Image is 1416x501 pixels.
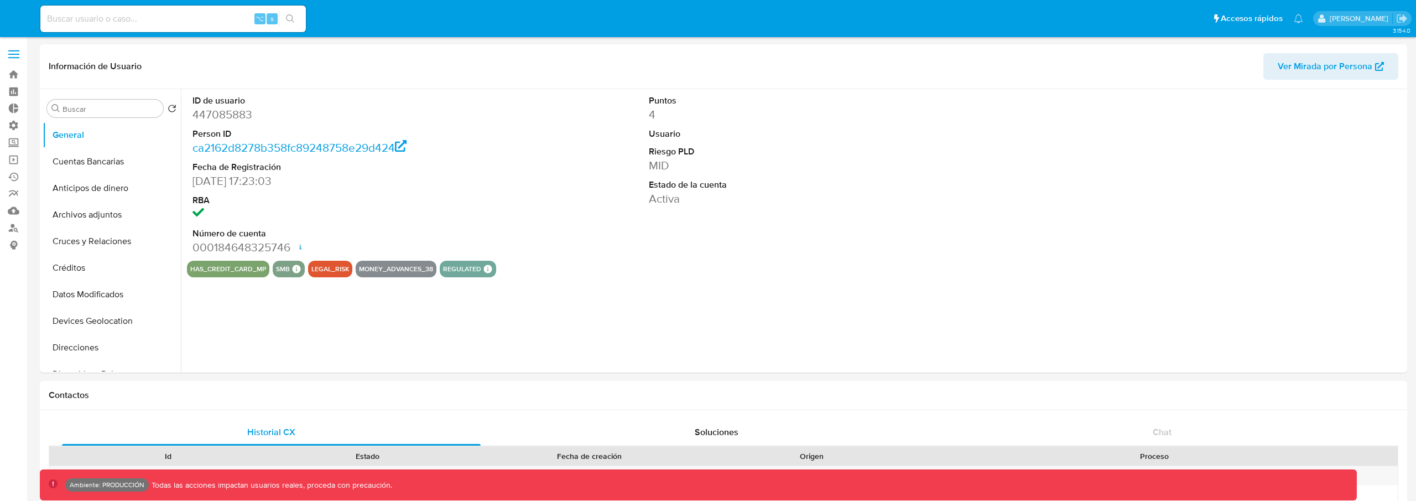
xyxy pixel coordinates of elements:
dd: 4 [649,107,942,122]
div: ML_PORTAL [712,466,911,484]
div: Viaje del paquete [911,466,1398,484]
span: Historial CX [247,426,295,438]
div: [DATE] 05:26:08 [467,466,712,484]
h1: Contactos [49,390,1398,401]
dd: 000184648325746 [192,240,486,255]
dt: Número de cuenta [192,228,486,240]
span: ⌥ [256,13,264,24]
a: Salir [1396,13,1408,24]
button: Direcciones [43,334,181,361]
button: regulated [443,267,481,271]
dt: Estado de la cuenta [649,179,942,191]
dt: Person ID [192,128,486,140]
button: Buscar [51,104,60,113]
button: Créditos [43,255,181,281]
button: Volver al orden por defecto [168,104,176,116]
span: Accesos rápidos [1221,13,1283,24]
dd: Activa [649,191,942,206]
button: Cuentas Bancarias [43,148,181,175]
button: has_credit_card_mp [190,267,266,271]
dd: 447085883 [192,107,486,122]
div: Origen [720,451,903,462]
div: closed [268,466,467,484]
button: money_advances_38 [359,267,433,271]
button: smb [276,267,290,271]
span: Soluciones [695,426,738,438]
p: kevin.palacios@mercadolibre.com [1330,13,1392,24]
button: Anticipos de dinero [43,175,181,202]
p: Ambiente: PRODUCCIÓN [70,483,144,487]
dt: ID de usuario [192,95,486,107]
div: Proceso [919,451,1390,462]
span: Ver Mirada por Persona [1278,53,1372,80]
input: Buscar [63,104,159,114]
span: Chat [1153,426,1172,438]
div: Estado [275,451,459,462]
button: Dispositivos Point [43,361,181,388]
dt: RBA [192,194,486,206]
button: search-icon [279,11,301,27]
div: Id [76,451,260,462]
a: Notificaciones [1294,14,1303,23]
button: General [43,122,181,148]
button: Archivos adjuntos [43,202,181,228]
button: legal_risk [311,267,349,271]
div: Fecha de creación [475,451,704,462]
input: Buscar usuario o caso... [40,12,306,26]
button: Cruces y Relaciones [43,228,181,255]
div: 400581196 [69,466,268,484]
button: Devices Geolocation [43,308,181,334]
span: s [270,13,274,24]
p: Todas las acciones impactan usuarios reales, proceda con precaución. [149,480,392,490]
button: Datos Modificados [43,281,181,308]
a: ca2162d8278b358fc89248758e29d424 [192,140,407,156]
dt: Puntos [649,95,942,107]
button: Ver Mirada por Persona [1263,53,1398,80]
dt: Fecha de Registración [192,161,486,173]
dt: Usuario [649,128,942,140]
dd: MID [649,158,942,173]
dt: Riesgo PLD [649,146,942,158]
h1: Información de Usuario [49,61,142,72]
dd: [DATE] 17:23:03 [192,173,486,189]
